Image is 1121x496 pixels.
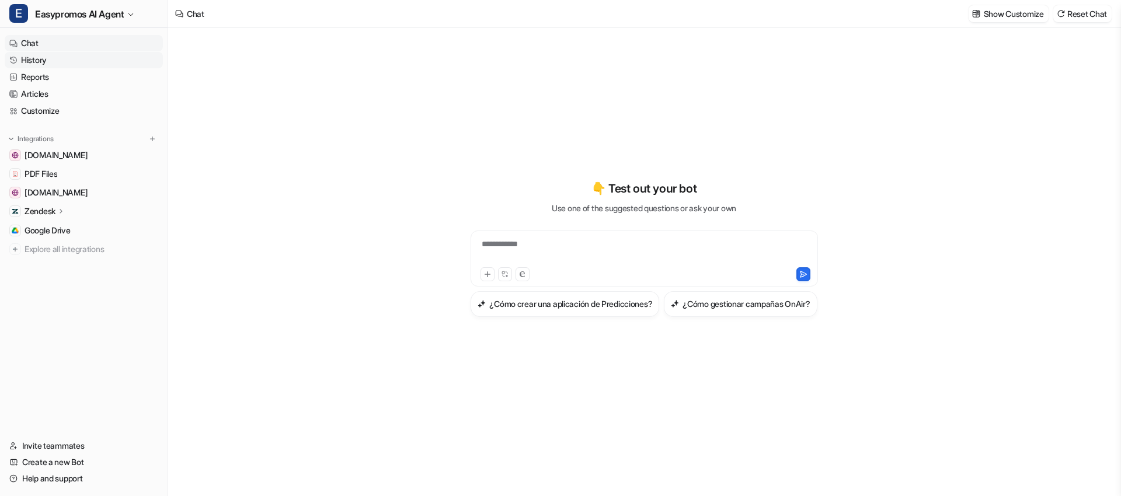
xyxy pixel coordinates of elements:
[5,103,163,119] a: Customize
[12,152,19,159] img: easypromos-apiref.redoc.ly
[5,52,163,68] a: History
[683,298,810,310] h3: ¿Cómo gestionar campañas OnAir?
[12,208,19,215] img: Zendesk
[25,187,88,198] span: [DOMAIN_NAME]
[664,291,817,317] button: ¿Cómo gestionar campañas OnAir?¿Cómo gestionar campañas OnAir?
[984,8,1044,20] p: Show Customize
[5,35,163,51] a: Chat
[35,6,124,22] span: Easypromos AI Agent
[5,222,163,239] a: Google DriveGoogle Drive
[5,241,163,257] a: Explore all integrations
[12,227,19,234] img: Google Drive
[148,135,156,143] img: menu_add.svg
[5,166,163,182] a: PDF FilesPDF Files
[5,454,163,470] a: Create a new Bot
[489,298,652,310] h3: ¿Cómo crear una aplicación de Predicciones?
[591,180,697,197] p: 👇 Test out your bot
[12,170,19,177] img: PDF Files
[972,9,980,18] img: customize
[471,291,659,317] button: ¿Cómo crear una aplicación de Predicciones?¿Cómo crear una aplicación de Predicciones?
[25,240,158,259] span: Explore all integrations
[1053,5,1112,22] button: Reset Chat
[5,470,163,487] a: Help and support
[671,299,679,308] img: ¿Cómo gestionar campañas OnAir?
[5,184,163,201] a: www.easypromosapp.com[DOMAIN_NAME]
[5,133,57,145] button: Integrations
[25,168,57,180] span: PDF Files
[1057,9,1065,18] img: reset
[18,134,54,144] p: Integrations
[552,202,736,214] p: Use one of the suggested questions or ask your own
[5,86,163,102] a: Articles
[478,299,486,308] img: ¿Cómo crear una aplicación de Predicciones?
[25,205,55,217] p: Zendesk
[9,243,21,255] img: explore all integrations
[9,4,28,23] span: E
[187,8,204,20] div: Chat
[25,225,71,236] span: Google Drive
[5,438,163,454] a: Invite teammates
[5,69,163,85] a: Reports
[12,189,19,196] img: www.easypromosapp.com
[5,147,163,163] a: easypromos-apiref.redoc.ly[DOMAIN_NAME]
[7,135,15,143] img: expand menu
[25,149,88,161] span: [DOMAIN_NAME]
[969,5,1049,22] button: Show Customize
